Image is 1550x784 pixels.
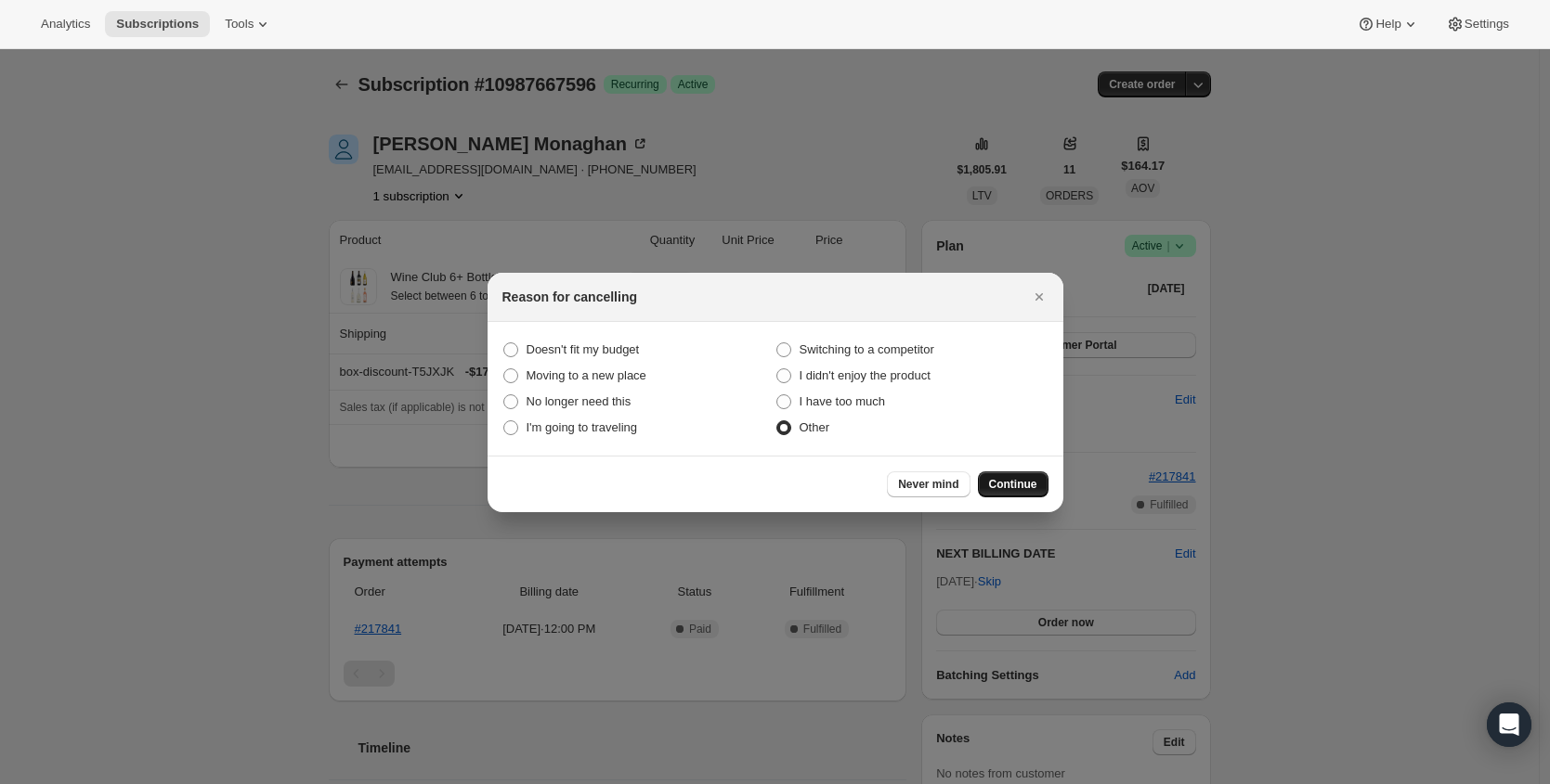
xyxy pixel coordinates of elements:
[502,288,637,306] h2: Reason for cancelling
[1487,702,1531,747] div: Open Intercom Messenger
[527,342,640,356] span: Doesn't fit my budget
[800,342,934,356] span: Switching to a competitor
[1346,11,1430,37] button: Help
[225,17,254,32] span: Tools
[887,471,970,497] button: Never mind
[116,17,199,32] span: Subscriptions
[800,394,886,408] span: I have too much
[1465,17,1509,32] span: Settings
[1375,17,1400,32] span: Help
[800,420,830,434] span: Other
[898,477,958,492] span: Never mind
[105,11,210,37] button: Subscriptions
[800,368,931,382] span: I didn't enjoy the product
[978,471,1049,497] button: Continue
[1435,11,1520,37] button: Settings
[41,17,90,32] span: Analytics
[989,477,1037,492] span: Continue
[214,11,283,37] button: Tools
[527,368,646,382] span: Moving to a new place
[30,11,101,37] button: Analytics
[527,394,632,408] span: No longer need this
[527,420,638,434] span: I'm going to traveling
[1026,284,1052,310] button: Close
